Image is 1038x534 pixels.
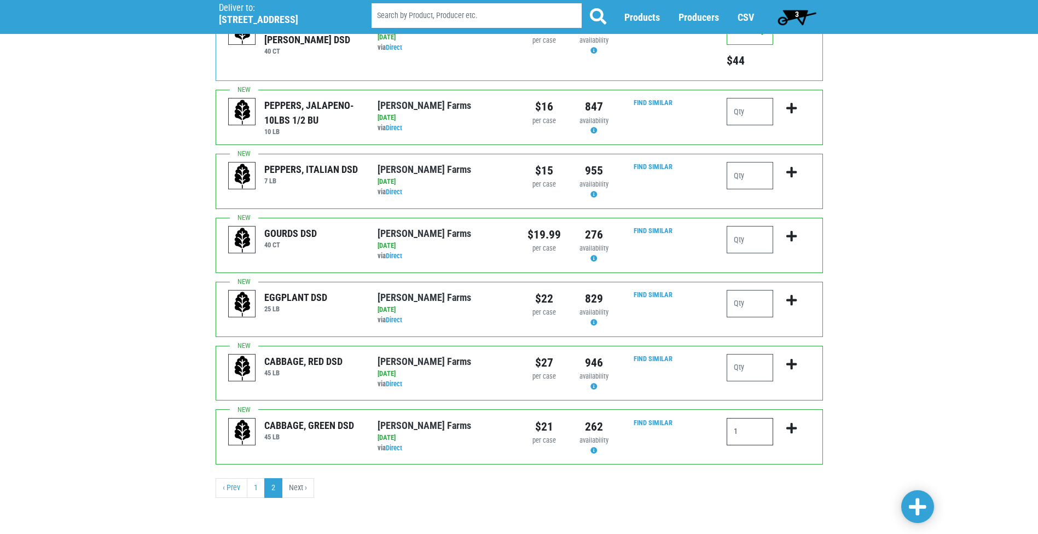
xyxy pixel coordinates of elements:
[727,162,773,189] input: Qty
[247,478,265,498] a: 1
[727,98,773,125] input: Qty
[634,355,672,363] a: Find Similar
[378,228,471,239] a: [PERSON_NAME] Farms
[579,308,608,316] span: availability
[527,226,561,243] div: $19.99
[378,177,511,187] div: [DATE]
[679,11,719,23] a: Producers
[577,226,611,243] div: 276
[229,355,256,382] img: placeholder-variety-43d6402dacf2d531de610a020419775a.svg
[738,11,754,23] a: CSV
[527,354,561,372] div: $27
[577,418,611,436] div: 262
[378,113,511,123] div: [DATE]
[386,124,402,132] a: Direct
[634,162,672,171] a: Find Similar
[264,305,327,313] h6: 25 LB
[378,43,511,53] div: via
[219,3,344,14] p: Deliver to:
[229,419,256,446] img: placeholder-variety-43d6402dacf2d531de610a020419775a.svg
[527,290,561,307] div: $22
[527,98,561,115] div: $16
[378,356,471,367] a: [PERSON_NAME] Farms
[579,117,608,125] span: availability
[378,292,471,303] a: [PERSON_NAME] Farms
[229,291,256,318] img: placeholder-variety-43d6402dacf2d531de610a020419775a.svg
[727,290,773,317] input: Qty
[386,380,402,388] a: Direct
[264,177,358,185] h6: 7 LB
[773,6,821,28] a: 3
[527,116,561,126] div: per case
[527,418,561,436] div: $21
[378,100,471,111] a: [PERSON_NAME] Farms
[577,290,611,307] div: 829
[577,36,611,56] div: Availability may be subject to change.
[386,252,402,260] a: Direct
[378,123,511,133] div: via
[264,98,361,127] div: PEPPERS, JALAPENO- 10LBS 1/2 BU
[579,244,608,252] span: availability
[264,418,354,433] div: CABBAGE, GREEN DSD
[229,162,256,190] img: placeholder-variety-43d6402dacf2d531de610a020419775a.svg
[624,11,660,23] a: Products
[579,36,608,44] span: availability
[727,354,773,381] input: Qty
[372,3,582,28] input: Search by Product, Producer etc.
[386,444,402,452] a: Direct
[634,98,672,107] a: Find Similar
[634,291,672,299] a: Find Similar
[264,354,343,369] div: CABBAGE, RED DSD
[386,43,402,51] a: Direct
[634,227,672,235] a: Find Similar
[577,98,611,115] div: 847
[577,162,611,179] div: 955
[727,54,773,68] h5: Total price
[378,241,511,251] div: [DATE]
[264,162,358,177] div: PEPPERS, ITALIAN DSD
[577,354,611,372] div: 946
[378,164,471,175] a: [PERSON_NAME] Farms
[216,478,823,498] nav: pager
[527,179,561,190] div: per case
[634,419,672,427] a: Find Similar
[527,372,561,382] div: per case
[579,372,608,380] span: availability
[579,180,608,188] span: availability
[378,420,471,431] a: [PERSON_NAME] Farms
[264,478,282,498] a: 2
[264,369,343,377] h6: 45 LB
[378,305,511,315] div: [DATE]
[264,226,317,241] div: GOURDS DSD
[378,187,511,198] div: via
[795,10,799,19] span: 3
[727,418,773,445] input: Qty
[386,188,402,196] a: Direct
[386,316,402,324] a: Direct
[727,226,773,253] input: Qty
[378,315,511,326] div: via
[229,98,256,126] img: placeholder-variety-43d6402dacf2d531de610a020419775a.svg
[527,243,561,254] div: per case
[216,478,247,498] a: previous
[264,433,354,441] h6: 45 LB
[264,127,361,136] h6: 10 LB
[527,436,561,446] div: per case
[264,241,317,249] h6: 40 CT
[579,436,608,444] span: availability
[527,162,561,179] div: $15
[264,47,361,55] h6: 40 CT
[229,227,256,254] img: placeholder-variety-43d6402dacf2d531de610a020419775a.svg
[378,369,511,379] div: [DATE]
[378,251,511,262] div: via
[527,307,561,318] div: per case
[378,32,511,43] div: [DATE]
[264,290,327,305] div: EGGPLANT DSD
[527,36,561,46] div: per case
[378,443,511,454] div: via
[378,433,511,443] div: [DATE]
[378,379,511,390] div: via
[219,14,344,26] h5: [STREET_ADDRESS]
